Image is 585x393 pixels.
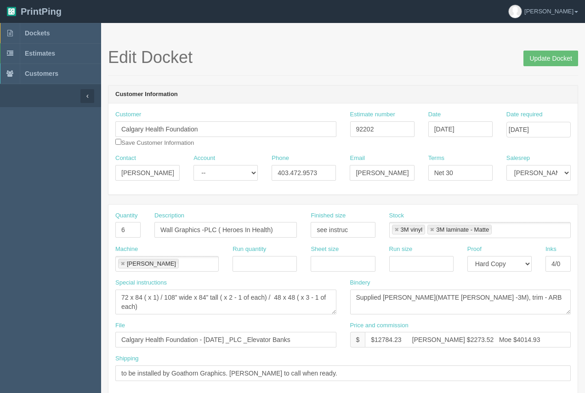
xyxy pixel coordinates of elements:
span: Estimates [25,50,55,57]
label: Machine [115,245,138,254]
label: Salesrep [506,154,530,163]
label: Date [428,110,441,119]
header: Customer Information [108,85,578,104]
label: Special instructions [115,279,167,287]
label: Description [154,211,184,220]
label: Stock [389,211,404,220]
label: Price and commission [350,321,409,330]
textarea: 72 x 84 ( x 1) / 108” wide x 84” tall ( x 2 - 1 of each) / 48 x 48 ( x 3 - 1 of each) [115,290,336,314]
textarea: Supplied [PERSON_NAME](MATTE [PERSON_NAME] -3M), trim - ARB [350,290,571,314]
label: Phone [272,154,289,163]
label: Customer [115,110,141,119]
img: avatar_default-7531ab5dedf162e01f1e0bb0964e6a185e93c5c22dfe317fb01d7f8cd2b1632c.jpg [509,5,522,18]
img: logo-3e63b451c926e2ac314895c53de4908e5d424f24456219fb08d385ab2e579770.png [7,7,16,16]
label: Quantity [115,211,137,220]
label: Estimate number [350,110,395,119]
label: File [115,321,125,330]
div: [PERSON_NAME] [127,261,176,267]
div: $ [350,332,365,347]
input: Enter customer name [115,121,336,137]
label: Terms [428,154,444,163]
label: Inks [545,245,557,254]
label: Proof [467,245,482,254]
label: Sheet size [311,245,339,254]
div: 3M vinyl [401,227,423,233]
input: Update Docket [523,51,578,66]
label: Run quantity [233,245,266,254]
label: Run size [389,245,413,254]
h1: Edit Docket [108,48,578,67]
div: Save Customer Information [115,110,336,147]
label: Shipping [115,354,139,363]
label: Date required [506,110,543,119]
label: Finished size [311,211,346,220]
label: Contact [115,154,136,163]
label: Bindery [350,279,370,287]
div: 3M laminate - Matte [436,227,489,233]
label: Email [350,154,365,163]
label: Account [193,154,215,163]
span: Dockets [25,29,50,37]
span: Customers [25,70,58,77]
